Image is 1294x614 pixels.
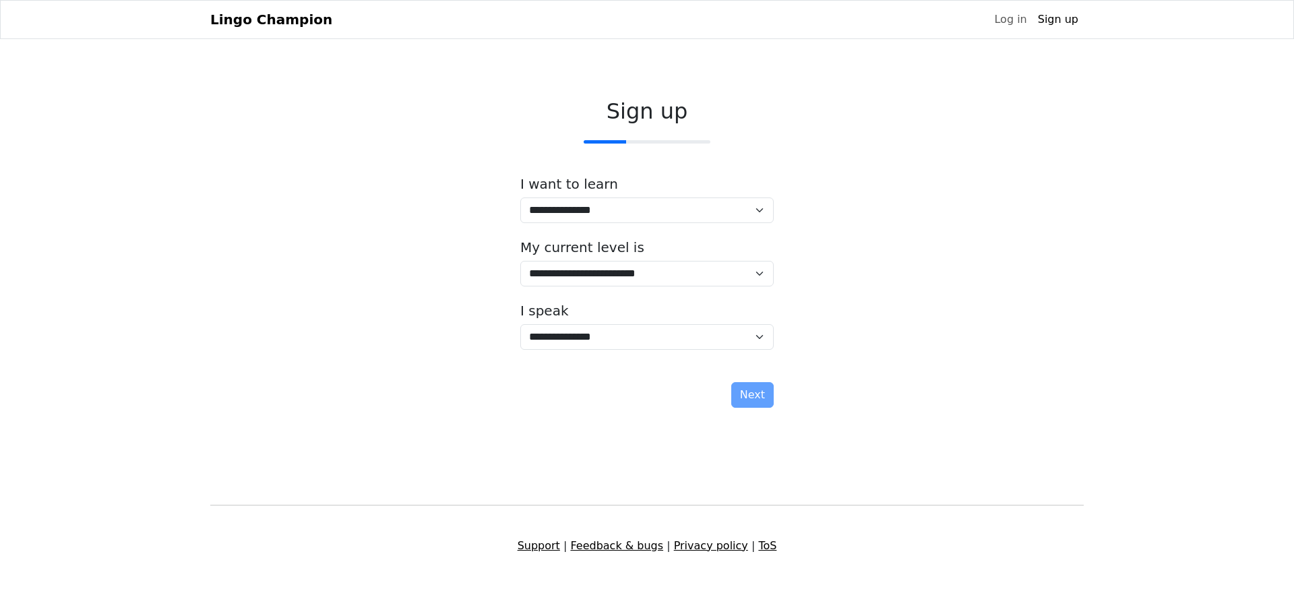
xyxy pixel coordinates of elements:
a: Lingo Champion [210,6,332,33]
a: Feedback & bugs [570,539,663,552]
a: Log in [989,6,1032,33]
a: Support [518,539,560,552]
label: I want to learn [520,176,618,192]
a: Sign up [1033,6,1084,33]
h2: Sign up [520,98,774,124]
label: I speak [520,303,569,319]
a: ToS [758,539,776,552]
label: My current level is [520,239,644,255]
a: Privacy policy [674,539,748,552]
div: | | | [202,538,1092,554]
